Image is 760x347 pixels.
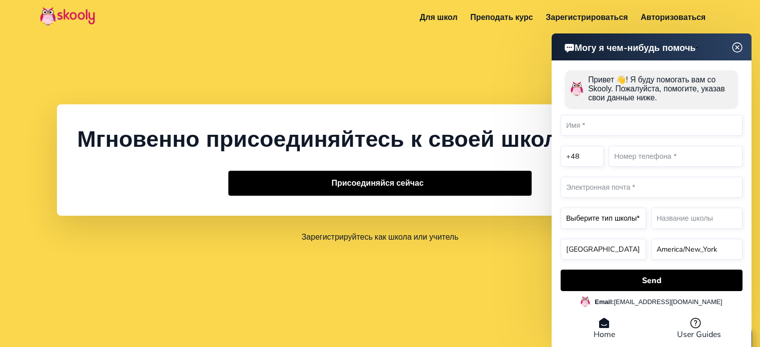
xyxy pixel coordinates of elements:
[301,232,458,243] a: Зарегистрируйтесь как школа или учитель
[228,171,531,196] button: Присоединяйся сейчас
[464,9,539,25] a: Преподать курс
[539,9,634,25] a: Зарегистрироваться
[634,9,712,25] a: Авторизоваться
[77,124,683,155] div: Мгновенно присоединяйтесь к своей школе на Skooly
[40,6,95,26] img: Skooly
[413,9,464,25] a: Для школ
